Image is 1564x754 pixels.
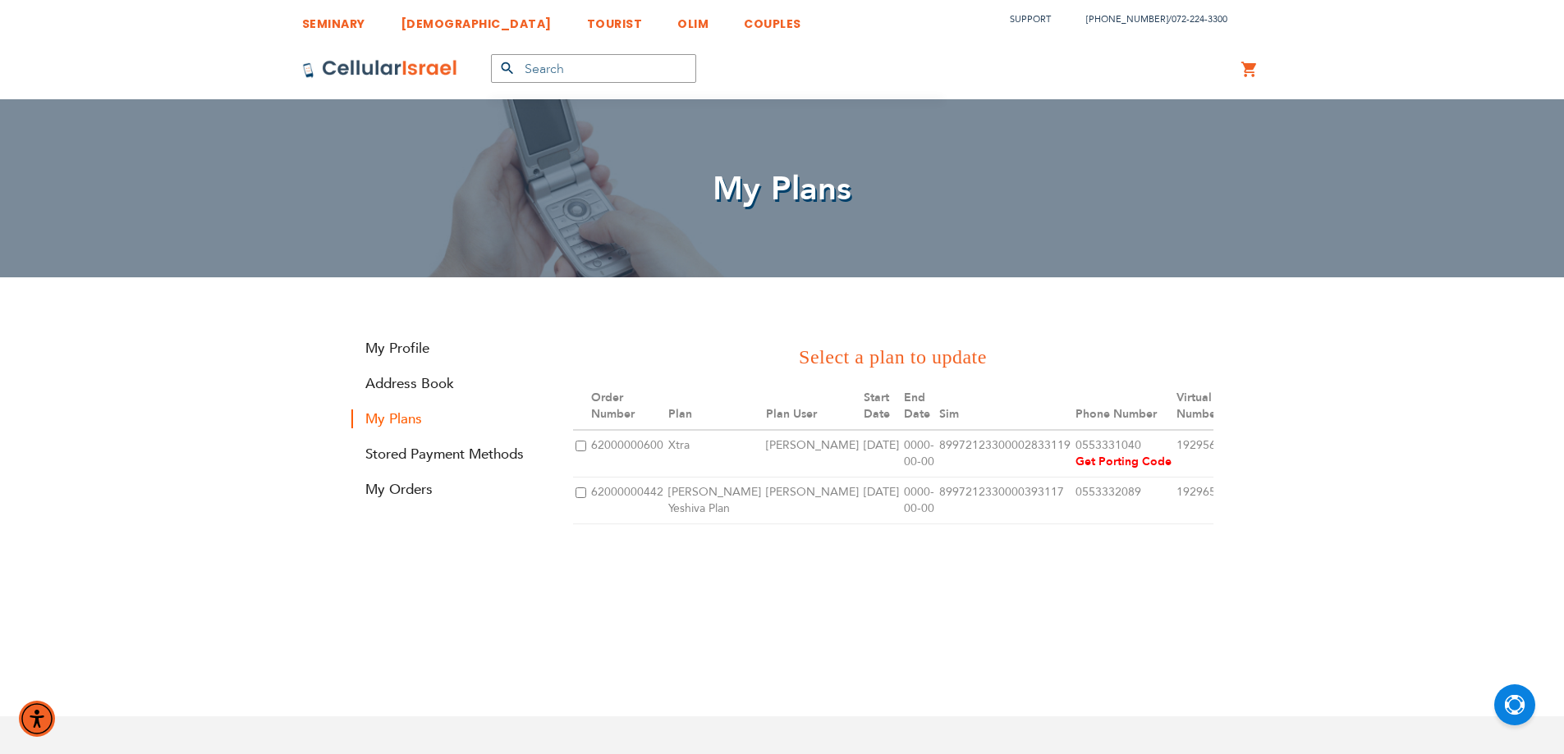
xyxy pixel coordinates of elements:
[901,477,937,523] td: 0000-00-00
[764,383,861,430] th: Plan User
[1174,430,1251,478] td: 19295688218
[351,445,548,464] a: Stored Payment Methods
[401,4,552,34] a: [DEMOGRAPHIC_DATA]
[573,343,1213,371] h3: Select a plan to update
[1073,430,1174,478] td: 0553331040
[901,383,937,430] th: End Date
[351,339,548,358] a: My Profile
[1070,7,1227,31] li: /
[901,430,937,478] td: 0000-00-00
[861,430,901,478] td: [DATE]
[1174,477,1251,523] td: 19296546236
[351,374,548,393] a: Address Book
[351,409,548,428] strong: My Plans
[491,54,696,83] input: Search
[1076,454,1172,470] span: Get Porting Code
[744,4,801,34] a: COUPLES
[19,701,55,737] div: Accessibility Menu
[861,383,901,430] th: Start Date
[302,4,365,34] a: SEMINARY
[713,167,852,212] span: My Plans
[1172,13,1227,25] a: 072-224-3300
[1010,13,1051,25] a: Support
[302,59,458,79] img: Cellular Israel Logo
[861,477,901,523] td: [DATE]
[1086,13,1168,25] a: [PHONE_NUMBER]
[666,430,764,478] td: Xtra
[937,383,1073,430] th: Sim
[937,477,1073,523] td: 8997212330000393117
[1073,477,1174,523] td: 0553332089
[937,430,1073,478] td: 89972123300002833119
[764,477,861,523] td: [PERSON_NAME]
[589,477,666,523] td: 62000000442
[677,4,709,34] a: OLIM
[764,430,861,478] td: [PERSON_NAME]
[589,430,666,478] td: 62000000600
[666,477,764,523] td: [PERSON_NAME] Yeshiva Plan
[666,383,764,430] th: Plan
[1073,383,1174,430] th: Phone Number
[587,4,643,34] a: TOURIST
[589,383,666,430] th: Order Number
[1174,383,1251,430] th: Virtual Number
[351,480,548,499] a: My Orders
